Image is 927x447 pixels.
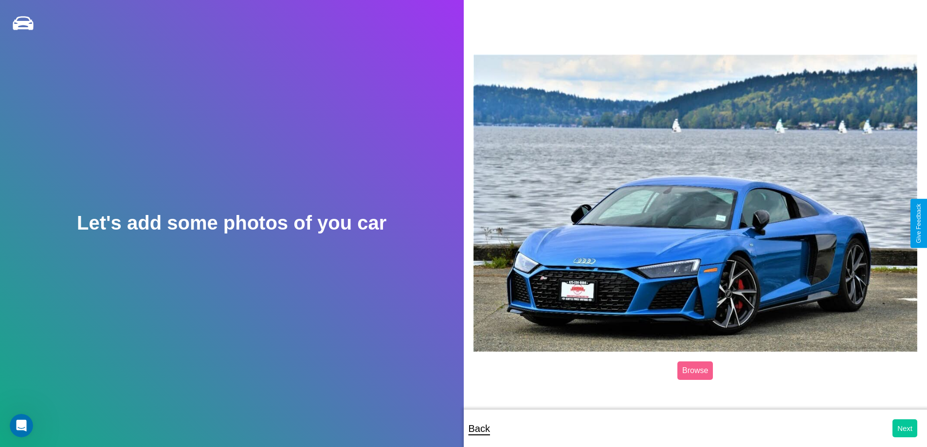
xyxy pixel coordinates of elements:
iframe: Intercom live chat [10,414,33,437]
p: Back [469,420,490,437]
h2: Let's add some photos of you car [77,212,386,234]
div: Give Feedback [915,204,922,243]
img: posted [473,54,918,352]
label: Browse [677,361,713,380]
button: Next [892,419,917,437]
